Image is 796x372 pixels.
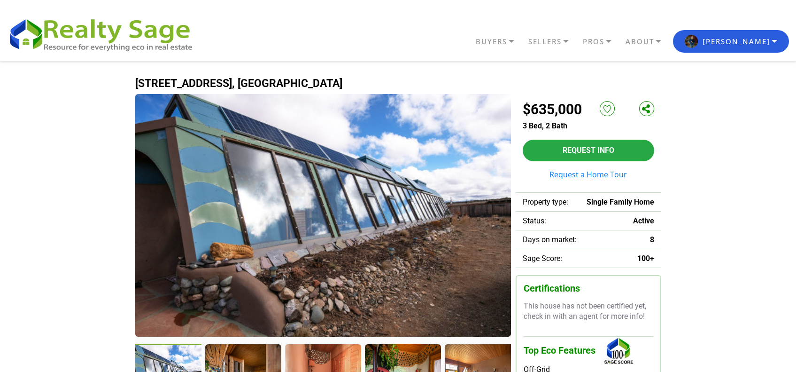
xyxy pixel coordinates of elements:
span: 100+ [637,254,654,263]
h1: [STREET_ADDRESS], [GEOGRAPHIC_DATA] [135,78,661,89]
a: SELLERS [526,33,580,50]
span: Active [633,216,654,225]
span: 3 Bed, 2 Bath [523,121,567,130]
span: Sage Score: [523,254,562,263]
span: Single Family Home [587,198,654,206]
a: ABOUT [623,33,673,50]
a: Request a Home Tour [523,171,654,178]
span: 8 [650,235,654,244]
h3: Top Eco Features [524,336,653,365]
img: REALTY SAGE [7,15,202,53]
h3: Certifications [524,283,653,294]
img: RS user logo [685,35,698,48]
p: This house has not been certified yet, check in with an agent for more info! [524,301,653,322]
span: Property type: [523,198,568,206]
a: BUYERS [473,33,526,50]
h2: $635,000 [523,101,582,118]
span: Status: [523,216,546,225]
button: Request Info [523,140,654,161]
span: Days on market: [523,235,577,244]
button: RS user logo [PERSON_NAME] [673,30,789,53]
a: PROS [580,33,623,50]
